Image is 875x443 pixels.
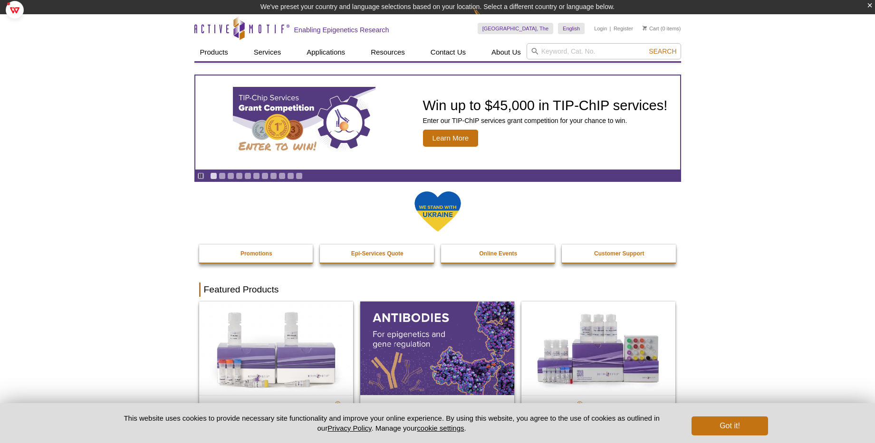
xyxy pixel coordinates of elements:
a: Privacy Policy [327,424,371,432]
a: Promotions [199,245,314,263]
img: All Antibodies [360,302,514,395]
a: Toggle autoplay [197,172,204,179]
span: Search [649,47,676,55]
img: Your Cart [643,26,647,30]
img: Change Here [473,7,499,29]
a: English [558,23,585,34]
h2: CUT&Tag-IT Express Assay Kit [526,398,671,412]
h2: Antibodies [365,398,510,412]
img: CUT&Tag-IT® Express Assay Kit [521,302,675,395]
h2: DNA Library Prep Kit for Illumina [204,398,348,412]
a: Go to slide 10 [287,172,294,179]
button: cookie settings [417,424,464,432]
input: Keyword, Cat. No. [527,43,681,59]
a: Go to slide 6 [253,172,260,179]
sup: ® [577,400,583,408]
h2: Win up to $45,000 in TIP-ChIP services! [423,98,668,113]
a: Go to slide 2 [219,172,226,179]
p: Enter our TIP-ChIP services grant competition for your chance to win. [423,116,668,125]
h2: Featured Products [199,283,676,297]
a: About Us [486,43,527,61]
button: Got it! [692,416,768,435]
sup: ® [335,400,341,408]
a: [GEOGRAPHIC_DATA], The [478,23,553,34]
a: TIP-ChIP Services Grant Competition Win up to $45,000 in TIP-ChIP services! Enter our TIP-ChIP se... [195,75,680,170]
a: Epi-Services Quote [320,245,435,263]
strong: Online Events [479,250,517,257]
a: Products [194,43,234,61]
strong: Epi-Services Quote [351,250,404,257]
a: Online Events [441,245,556,263]
h2: Enabling Epigenetics Research [294,26,389,34]
a: Resources [365,43,411,61]
a: Login [594,25,607,32]
strong: Promotions [240,250,272,257]
img: TIP-ChIP Services Grant Competition [233,87,375,158]
a: Services [248,43,287,61]
a: Go to slide 1 [210,172,217,179]
a: Go to slide 11 [296,172,303,179]
a: Go to slide 9 [279,172,286,179]
span: Learn More [423,130,479,147]
a: Go to slide 3 [227,172,234,179]
a: Register [614,25,633,32]
a: Applications [301,43,351,61]
a: Go to slide 4 [236,172,243,179]
a: Contact Us [425,43,471,61]
a: Go to slide 5 [244,172,251,179]
li: (0 items) [643,23,681,34]
a: Customer Support [562,245,677,263]
a: Cart [643,25,659,32]
article: TIP-ChIP Services Grant Competition [195,75,680,170]
li: | [610,23,611,34]
img: DNA Library Prep Kit for Illumina [199,302,353,395]
strong: Customer Support [594,250,644,257]
a: Go to slide 7 [261,172,269,179]
img: We Stand With Ukraine [414,190,462,233]
a: Go to slide 8 [270,172,277,179]
p: This website uses cookies to provide necessary site functionality and improve your online experie... [107,413,676,433]
button: Search [646,47,679,56]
